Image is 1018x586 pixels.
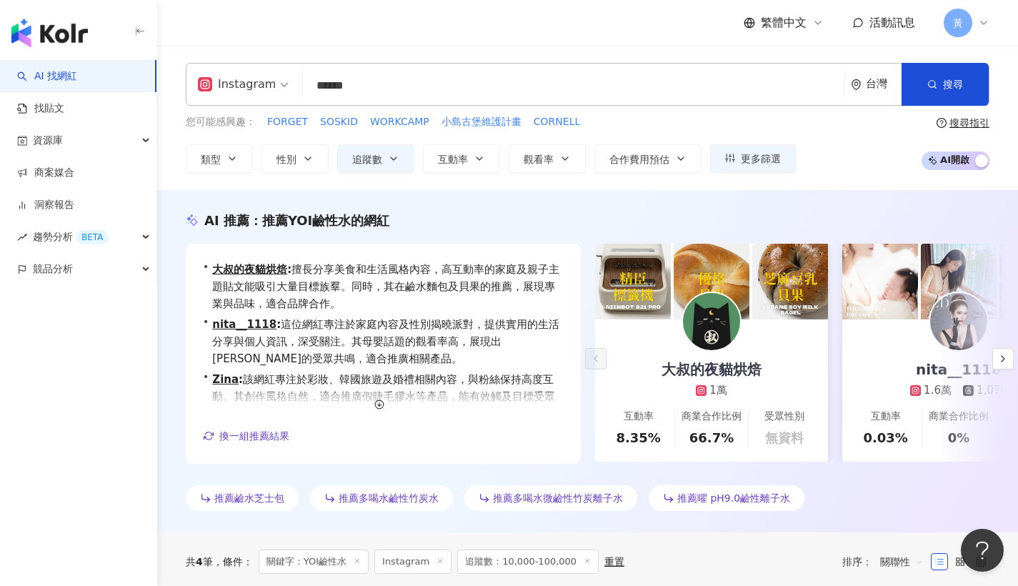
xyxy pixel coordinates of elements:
[764,409,804,424] div: 受眾性別
[457,550,599,574] span: 追蹤數：10,000-100,000
[33,221,109,253] span: 趨勢分析
[320,115,358,129] span: SOSKID
[11,19,88,47] img: logo
[17,198,74,212] a: 洞察報告
[423,144,500,173] button: 互動率
[212,373,239,386] a: Zina
[533,114,581,130] button: CORNELL
[948,429,970,447] div: 0%
[741,153,781,164] span: 更多篩選
[276,318,281,331] span: :
[266,114,309,130] button: FORGET
[595,319,828,462] a: 大叔的夜貓烘焙1萬互動率8.35%商業合作比例66.7%受眾性別無資料
[924,383,952,398] div: 1.6萬
[683,293,740,350] img: KOL Avatar
[880,550,923,573] span: 關聯性
[524,154,554,165] span: 觀看率
[921,244,997,319] img: post-image
[261,144,329,173] button: 性別
[201,154,221,165] span: 類型
[765,429,804,447] div: 無資料
[186,144,253,173] button: 類型
[842,550,931,573] div: 排序：
[943,79,963,90] span: 搜尋
[441,114,522,130] button: 小島古堡維護計畫
[441,115,522,129] span: 小島古堡維護計畫
[33,253,73,285] span: 競品分析
[212,316,564,367] span: 這位網紅專注於家庭內容及性別揭曉派對，提供實用的生活分享與個人資訊，深受關注。其母嬰話題的觀看率高，展現出[PERSON_NAME]的受眾共鳴，適合推廣相關產品。
[186,115,256,129] span: 您可能感興趣：
[682,409,742,424] div: 商業合作比例
[369,114,430,130] button: WORKCAMP
[949,117,989,129] div: 搜尋指引
[937,118,947,128] span: question-circle
[259,550,369,574] span: 關鍵字：YOI鹼性水
[866,78,902,90] div: 台灣
[212,261,564,312] span: 擅長分享美食和生活風格內容，高互動率的家庭及親子主題貼文能吸引大量目標族羣。同時，其在鹼水麵包及貝果的推薦，展現專業與品味，適合品牌合作。
[604,556,624,567] div: 重置
[212,263,287,276] a: 大叔的夜貓烘焙
[851,79,862,90] span: environment
[534,115,580,129] span: CORNELL
[871,409,901,424] div: 互動率
[33,124,63,157] span: 資源庫
[677,492,790,504] span: 推薦曜 pH9.0鹼性離子水
[842,244,918,319] img: post-image
[594,144,702,173] button: 合作費用預估
[352,154,382,165] span: 追蹤數
[17,101,64,116] a: 找貼文
[929,409,989,424] div: 商業合作比例
[709,383,727,398] div: 1萬
[674,244,749,319] img: post-image
[616,429,660,447] div: 8.35%
[438,154,468,165] span: 互動率
[609,154,669,165] span: 合作費用預估
[961,529,1004,572] iframe: Help Scout Beacon - Open
[213,556,253,567] span: 條件 ：
[624,409,654,424] div: 互動率
[337,144,414,173] button: 追蹤數
[370,115,429,129] span: WORKCAMP
[212,371,564,422] span: 該網紅專注於彩妝、韓國旅遊及婚禮相關內容，與粉絲保持高度互動。其創作風格自然，適合推廣假睫毛膠水等產品，能有效觸及目標受眾並提升品牌曝光。
[239,373,243,386] span: :
[977,383,1007,398] div: 1,076
[17,166,74,180] a: 商案媒合
[76,230,109,244] div: BETA
[267,115,308,129] span: FORGET
[198,73,276,96] div: Instagram
[17,69,77,84] a: searchAI 找網紅
[203,371,564,422] div: •
[212,318,276,331] a: nita__1118
[276,154,296,165] span: 性別
[262,213,389,228] span: 推薦YOI鹼性水的網紅
[752,244,828,319] img: post-image
[902,359,1016,379] div: nita__1118
[203,316,564,367] div: •
[374,550,451,574] span: Instagram
[204,212,389,229] div: AI 推薦 ：
[869,16,915,29] span: 活動訊息
[902,63,989,106] button: 搜尋
[863,429,907,447] div: 0.03%
[186,556,213,567] div: 共 筆
[930,293,987,350] img: KOL Avatar
[196,556,203,567] span: 4
[203,425,290,447] button: 換一組推薦結果
[17,232,27,242] span: rise
[339,492,439,504] span: 推薦多喝水鹼性竹炭水
[953,15,963,31] span: 黃
[689,429,734,447] div: 66.7%
[219,430,289,442] span: 換一組推薦結果
[214,492,284,504] span: 推薦鹼水芝士包
[493,492,623,504] span: 推薦多喝水微鹼性竹炭離子水
[595,244,671,319] img: post-image
[203,261,564,312] div: •
[509,144,586,173] button: 觀看率
[761,15,807,31] span: 繁體中文
[710,144,796,173] button: 更多篩選
[287,263,291,276] span: :
[647,359,776,379] div: 大叔的夜貓烘焙
[319,114,359,130] button: SOSKID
